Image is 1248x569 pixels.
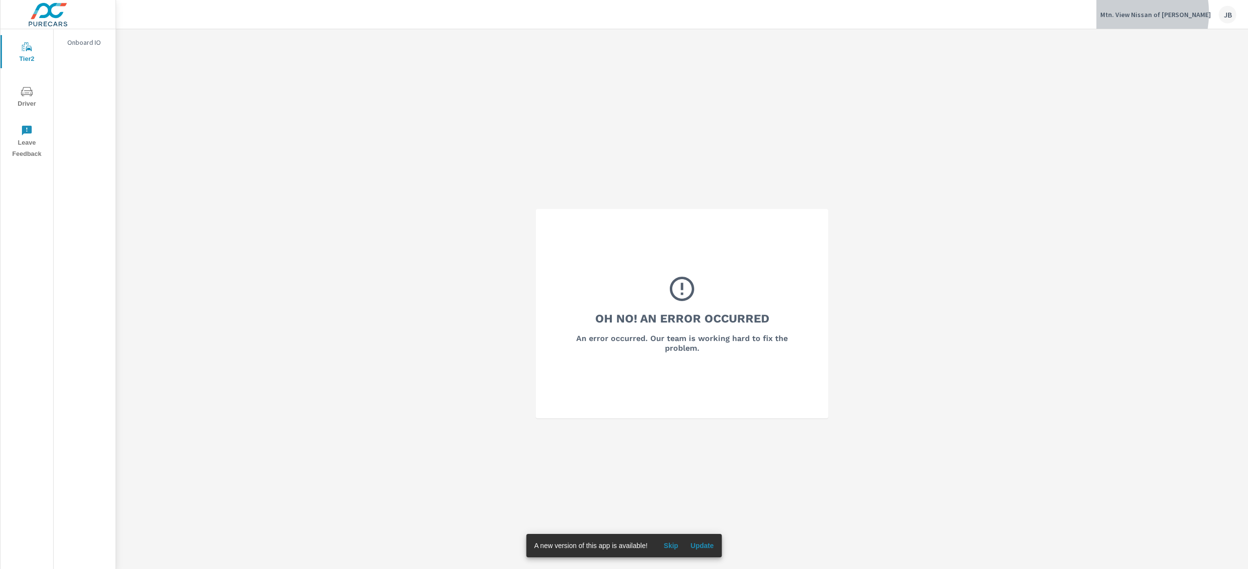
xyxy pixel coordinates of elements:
p: Onboard IO [67,38,108,47]
div: nav menu [0,29,53,164]
span: A new version of this app is available! [534,542,648,550]
h3: Oh No! An Error Occurred [595,310,769,327]
span: Update [690,541,714,550]
span: Tier2 [3,41,50,65]
h6: An error occurred. Our team is working hard to fix the problem. [562,334,802,353]
span: Skip [659,541,682,550]
button: Skip [655,538,686,553]
button: Update [686,538,718,553]
div: JB [1219,6,1236,23]
span: Leave Feedback [3,125,50,160]
span: Driver [3,86,50,110]
div: Onboard IO [54,35,116,50]
p: Mtn. View Nissan of [PERSON_NAME] [1100,10,1211,19]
